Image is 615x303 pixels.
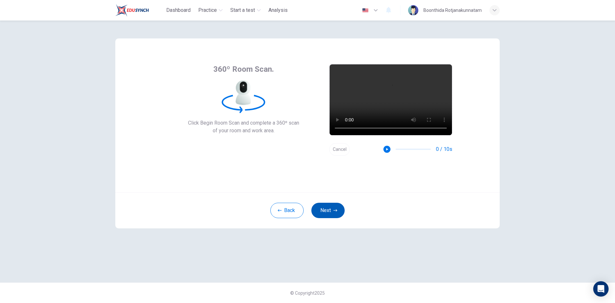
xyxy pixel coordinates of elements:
button: Cancel [329,143,350,156]
span: 0 / 10s [436,145,452,153]
span: Click Begin Room Scan and complete a 360º scan [188,119,299,127]
img: en [361,8,369,13]
button: Start a test [228,4,263,16]
button: Analysis [266,4,290,16]
div: Open Intercom Messenger [593,281,609,297]
span: Start a test [230,6,255,14]
button: Next [311,203,345,218]
span: Dashboard [166,6,191,14]
button: Back [270,203,304,218]
span: © Copyright 2025 [290,291,325,296]
div: Boonthida Rotjanakunnatam [423,6,482,14]
span: 360º Room Scan. [213,64,274,74]
button: Practice [196,4,225,16]
img: Train Test logo [115,4,149,17]
img: Profile picture [408,5,418,15]
span: of your room and work area. [188,127,299,135]
a: Train Test logo [115,4,164,17]
span: Analysis [268,6,288,14]
span: Practice [198,6,217,14]
button: Dashboard [164,4,193,16]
